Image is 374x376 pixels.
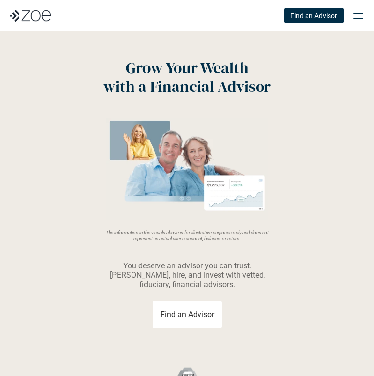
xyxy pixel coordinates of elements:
p: Grow Your Wealth with a Financial Advisor [101,59,273,96]
p: Find an Advisor [290,12,337,20]
p: You deserve an advisor you can trust. [PERSON_NAME], hire, and invest with vetted, fiduciary, fin... [108,261,266,289]
a: Find an Advisor [284,8,344,23]
p: Find an Advisor [160,310,214,319]
em: The information in the visuals above is for illustrative purposes only and does not represent an ... [106,230,270,241]
a: Find an Advisor [153,301,222,328]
